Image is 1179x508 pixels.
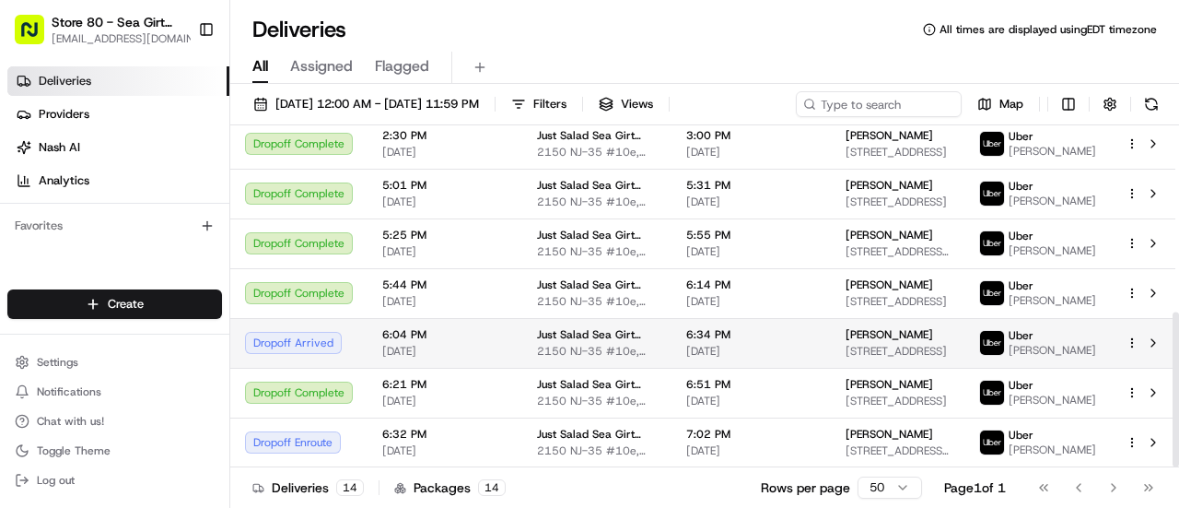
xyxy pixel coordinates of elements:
span: Flagged [375,55,429,77]
span: Just Salad Sea Girt ([GEOGRAPHIC_DATA]) [537,377,657,392]
button: Toggle Theme [7,438,222,464]
span: Create [108,296,144,313]
span: Settings [37,355,78,370]
span: All [252,55,268,77]
span: Uber [1009,378,1033,393]
button: [DATE] 12:00 AM - [DATE] 11:59 PM [245,91,487,117]
span: [DATE] [382,344,508,359]
button: [EMAIL_ADDRESS][DOMAIN_NAME] [52,31,208,46]
button: Create [7,289,222,319]
span: Uber [1009,129,1033,144]
a: Analytics [7,166,229,195]
span: Chat with us! [37,414,104,429]
a: Nash AI [7,133,229,162]
span: Toggle Theme [37,443,111,458]
span: [DATE] [382,294,508,309]
div: 14 [336,479,364,496]
span: [DATE] 12:00 AM - [DATE] 11:59 PM [275,96,479,112]
span: [DATE] [163,336,201,350]
span: [PERSON_NAME] [1009,293,1096,308]
div: 14 [478,479,506,496]
span: [PERSON_NAME] [1009,194,1096,208]
div: Start new chat [83,176,302,195]
span: [PERSON_NAME] [57,286,149,301]
span: Just Salad Sea Girt ([GEOGRAPHIC_DATA]) [537,228,657,242]
span: 2150 NJ-35 #10e, [GEOGRAPHIC_DATA], [GEOGRAPHIC_DATA] [537,294,657,309]
div: Deliveries [252,478,364,497]
span: [PERSON_NAME] [846,427,933,442]
span: 6:04 PM [382,327,508,342]
span: 5:44 PM [382,278,508,292]
span: Views [621,96,653,112]
span: [DATE] [382,394,508,408]
span: Uber [1009,179,1033,194]
span: 6:32 PM [382,427,508,442]
span: [STREET_ADDRESS][PERSON_NAME] [846,244,950,259]
button: Store 80 - Sea Girt ([GEOGRAPHIC_DATA]) (Just Salad)[EMAIL_ADDRESS][DOMAIN_NAME] [7,7,191,52]
span: [PERSON_NAME] [846,228,933,242]
span: 5:01 PM [382,178,508,193]
span: 2150 NJ-35 #10e, [GEOGRAPHIC_DATA], [GEOGRAPHIC_DATA] [537,344,657,359]
span: [DATE] [382,195,508,209]
span: 7:02 PM [686,427,816,442]
span: [PERSON_NAME] [1009,243,1096,258]
span: [DATE] [686,294,816,309]
span: [DATE] [382,443,508,458]
span: Just Salad Sea Girt ([GEOGRAPHIC_DATA]) [537,278,657,292]
span: Just Salad Sea Girt ([GEOGRAPHIC_DATA]) [537,427,657,442]
button: Views [590,91,661,117]
input: Type to search [796,91,962,117]
a: Providers [7,100,229,129]
span: [DATE] [686,195,816,209]
a: Deliveries [7,66,229,96]
span: Uber [1009,229,1033,243]
h1: Deliveries [252,15,346,44]
span: [PERSON_NAME] [846,377,933,392]
span: Nash AI [39,139,80,156]
span: [STREET_ADDRESS] [846,145,950,159]
span: Just Salad Sea Girt ([GEOGRAPHIC_DATA]) [537,327,657,342]
a: Powered byPylon [130,371,223,385]
span: [DATE] [163,286,201,301]
button: See all [286,236,335,258]
span: 3:00 PM [686,128,816,143]
button: Filters [503,91,575,117]
span: Deliveries [39,73,91,89]
span: 2:30 PM [382,128,508,143]
span: [PERSON_NAME] [846,128,933,143]
img: uber-new-logo.jpeg [980,281,1004,305]
span: Log out [37,473,75,488]
span: • [153,336,159,350]
img: Nash [18,18,55,55]
button: Start new chat [313,182,335,204]
button: Log out [7,467,222,493]
span: [PERSON_NAME] [1009,393,1096,408]
div: Packages [394,478,506,497]
span: Store 80 - Sea Girt ([GEOGRAPHIC_DATA]) (Just Salad) [52,13,188,31]
img: uber-new-logo.jpeg [980,231,1004,255]
p: Welcome 👋 [18,74,335,103]
span: [DATE] [686,443,816,458]
span: [STREET_ADDRESS] [846,344,950,359]
div: We're available if you need us! [83,195,253,209]
span: • [153,286,159,301]
span: [DATE] [382,145,508,159]
img: uber-new-logo.jpeg [980,132,1004,156]
p: Rows per page [761,478,850,497]
span: Uber [1009,428,1033,443]
span: 2150 NJ-35 #10e, [GEOGRAPHIC_DATA], [GEOGRAPHIC_DATA] [537,195,657,209]
span: 2150 NJ-35 #10e, [GEOGRAPHIC_DATA], [GEOGRAPHIC_DATA] [537,394,657,408]
img: uber-new-logo.jpeg [980,431,1004,455]
span: 2150 NJ-35 #10e, [GEOGRAPHIC_DATA], [GEOGRAPHIC_DATA] [537,443,657,458]
span: [DATE] [382,244,508,259]
button: Chat with us! [7,408,222,434]
img: 1755196953914-cd9d9cba-b7f7-46ee-b6f5-75ff69acacf5 [39,176,72,209]
span: [PERSON_NAME] [57,336,149,350]
span: Notifications [37,384,101,399]
span: 5:25 PM [382,228,508,242]
span: Pylon [183,372,223,385]
span: [PERSON_NAME] [1009,343,1096,358]
span: [STREET_ADDRESS] [846,294,950,309]
img: uber-new-logo.jpeg [980,182,1004,206]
